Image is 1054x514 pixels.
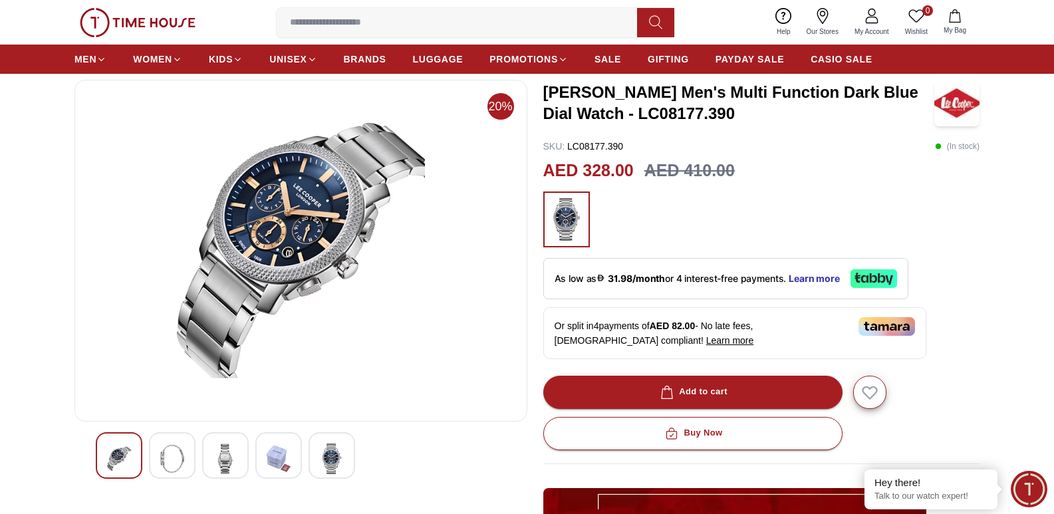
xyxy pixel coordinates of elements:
[594,47,621,71] a: SALE
[320,444,344,474] img: Lee Cooper Men's Multi Function Dark Blue Dial Watch - LC08177.390
[413,47,463,71] a: LUGGAGE
[80,8,196,37] img: ...
[771,27,796,37] span: Help
[648,53,689,66] span: GIFTING
[543,307,926,359] div: Or split in 4 payments of - No late fees, [DEMOGRAPHIC_DATA] compliant!
[344,53,386,66] span: BRANDS
[934,80,980,126] img: Lee Cooper Men's Multi Function Dark Blue Dial Watch - LC08177.390
[74,53,96,66] span: MEN
[107,444,131,474] img: Lee Cooper Men's Multi Function Dark Blue Dial Watch - LC08177.390
[897,5,936,39] a: 0Wishlist
[160,444,184,474] img: Lee Cooper Men's Multi Function Dark Blue Dial Watch - LC08177.390
[550,198,583,241] img: ...
[650,321,695,331] span: AED 82.00
[716,47,784,71] a: PAYDAY SALE
[344,47,386,71] a: BRANDS
[487,93,514,120] span: 20%
[133,53,172,66] span: WOMEN
[543,140,624,153] p: LC08177.390
[209,53,233,66] span: KIDS
[769,5,799,39] a: Help
[644,158,735,184] h3: AED 410.00
[706,335,754,346] span: Learn more
[858,317,915,336] img: Tamara
[209,47,243,71] a: KIDS
[874,491,988,502] p: Talk to our watch expert!
[543,376,843,409] button: Add to cart
[801,27,844,37] span: Our Stores
[489,47,568,71] a: PROMOTIONS
[874,476,988,489] div: Hey there!
[269,53,307,66] span: UNISEX
[86,91,516,410] img: Lee Cooper Men's Multi Function Dark Blue Dial Watch - LC08177.390
[543,82,934,124] h3: [PERSON_NAME] Men's Multi Function Dark Blue Dial Watch - LC08177.390
[811,53,872,66] span: CASIO SALE
[938,25,972,35] span: My Bag
[849,27,894,37] span: My Account
[594,53,621,66] span: SALE
[935,140,980,153] p: ( In stock )
[213,444,237,474] img: Lee Cooper Men's Multi Function Dark Blue Dial Watch - LC08177.390
[269,47,317,71] a: UNISEX
[648,47,689,71] a: GIFTING
[543,158,634,184] h2: AED 328.00
[133,47,182,71] a: WOMEN
[811,47,872,71] a: CASIO SALE
[413,53,463,66] span: LUGGAGE
[922,5,933,16] span: 0
[799,5,847,39] a: Our Stores
[489,53,558,66] span: PROMOTIONS
[267,444,291,474] img: Lee Cooper Men's Multi Function Dark Blue Dial Watch - LC08177.390
[543,141,565,152] span: SKU :
[662,426,722,441] div: Buy Now
[716,53,784,66] span: PAYDAY SALE
[658,384,727,400] div: Add to cart
[543,417,843,450] button: Buy Now
[936,7,974,38] button: My Bag
[1011,471,1047,507] div: Chat Widget
[900,27,933,37] span: Wishlist
[74,47,106,71] a: MEN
